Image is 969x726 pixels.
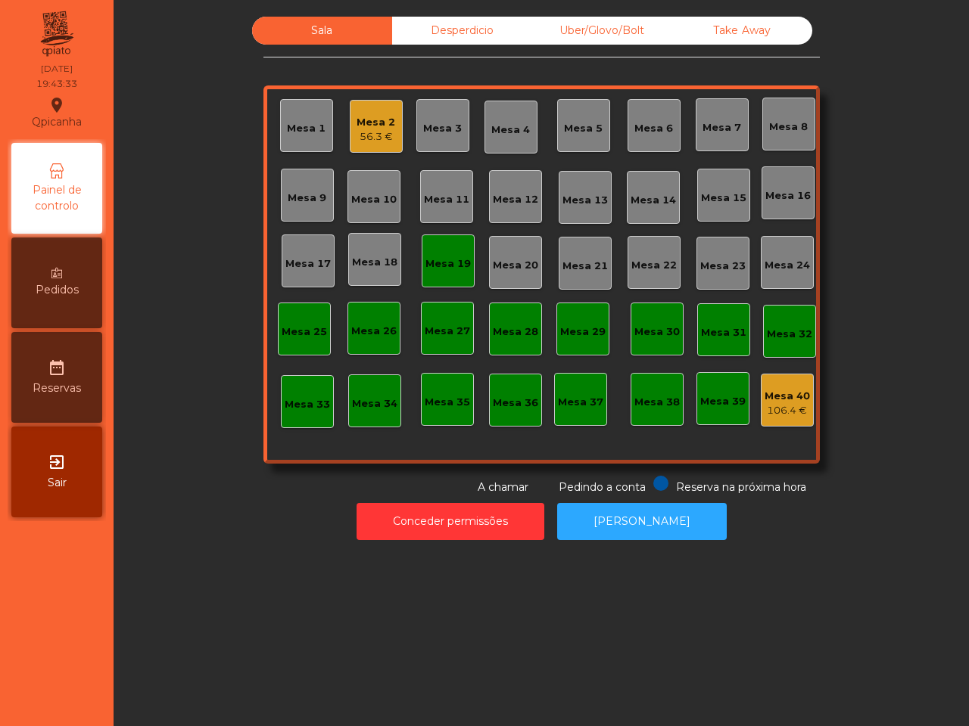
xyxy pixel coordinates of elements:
[38,8,75,60] img: qpiato
[425,324,470,339] div: Mesa 27
[767,327,812,342] div: Mesa 32
[765,389,810,404] div: Mesa 40
[48,475,67,491] span: Sair
[676,480,806,494] span: Reserva na próxima hora
[493,192,538,207] div: Mesa 12
[287,121,326,136] div: Mesa 1
[765,258,810,273] div: Mesa 24
[48,358,66,377] i: date_range
[478,480,528,494] span: A chamar
[672,17,812,45] div: Take Away
[700,394,746,409] div: Mesa 39
[288,191,326,206] div: Mesa 9
[703,120,741,135] div: Mesa 7
[631,258,677,273] div: Mesa 22
[357,503,544,540] button: Conceder permissões
[557,503,727,540] button: [PERSON_NAME]
[564,121,603,136] div: Mesa 5
[424,192,469,207] div: Mesa 11
[351,324,397,339] div: Mesa 26
[562,259,608,274] div: Mesa 21
[558,395,603,410] div: Mesa 37
[560,324,606,340] div: Mesa 29
[48,453,66,471] i: exit_to_app
[41,62,73,76] div: [DATE]
[493,396,538,411] div: Mesa 36
[701,191,746,206] div: Mesa 15
[357,129,395,144] div: 56.3 €
[36,77,77,91] div: 19:43:33
[357,115,395,130] div: Mesa 2
[765,403,810,418] div: 106.4 €
[32,94,82,132] div: Qpicanha
[493,258,538,273] div: Mesa 20
[765,188,811,203] div: Mesa 16
[559,480,646,494] span: Pedindo a conta
[285,256,331,271] div: Mesa 17
[33,380,81,396] span: Reservas
[634,395,680,410] div: Mesa 38
[634,324,680,340] div: Mesa 30
[15,182,98,214] span: Painel de controlo
[352,255,397,270] div: Mesa 18
[491,123,530,138] div: Mesa 4
[36,282,79,298] span: Pedidos
[634,121,673,136] div: Mesa 6
[425,256,471,271] div: Mesa 19
[493,324,538,340] div: Mesa 28
[700,259,746,274] div: Mesa 23
[392,17,532,45] div: Desperdicio
[425,395,470,410] div: Mesa 35
[352,396,397,411] div: Mesa 34
[282,324,327,340] div: Mesa 25
[631,193,676,208] div: Mesa 14
[351,192,397,207] div: Mesa 10
[769,119,808,135] div: Mesa 8
[423,121,462,136] div: Mesa 3
[701,325,746,340] div: Mesa 31
[562,193,608,208] div: Mesa 13
[285,397,330,412] div: Mesa 33
[252,17,392,45] div: Sala
[532,17,672,45] div: Uber/Glovo/Bolt
[48,96,66,114] i: location_on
